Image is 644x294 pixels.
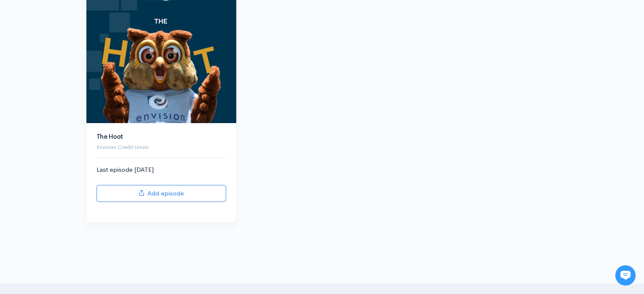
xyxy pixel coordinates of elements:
[97,143,226,151] p: Envision Credit Union
[13,41,157,55] h1: Hi 👋
[13,112,156,129] button: New conversation
[11,145,158,155] p: Find an answer quickly
[615,265,636,286] iframe: gist-messenger-bubble-iframe
[55,117,102,124] span: New conversation
[25,159,151,176] input: Search articles
[97,185,226,202] a: Add episode
[97,132,124,140] a: The Hoot
[97,165,226,202] div: Last episode [DATE]
[13,56,157,97] h2: Just let us know if you need anything and we'll be happy to help! 🙂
